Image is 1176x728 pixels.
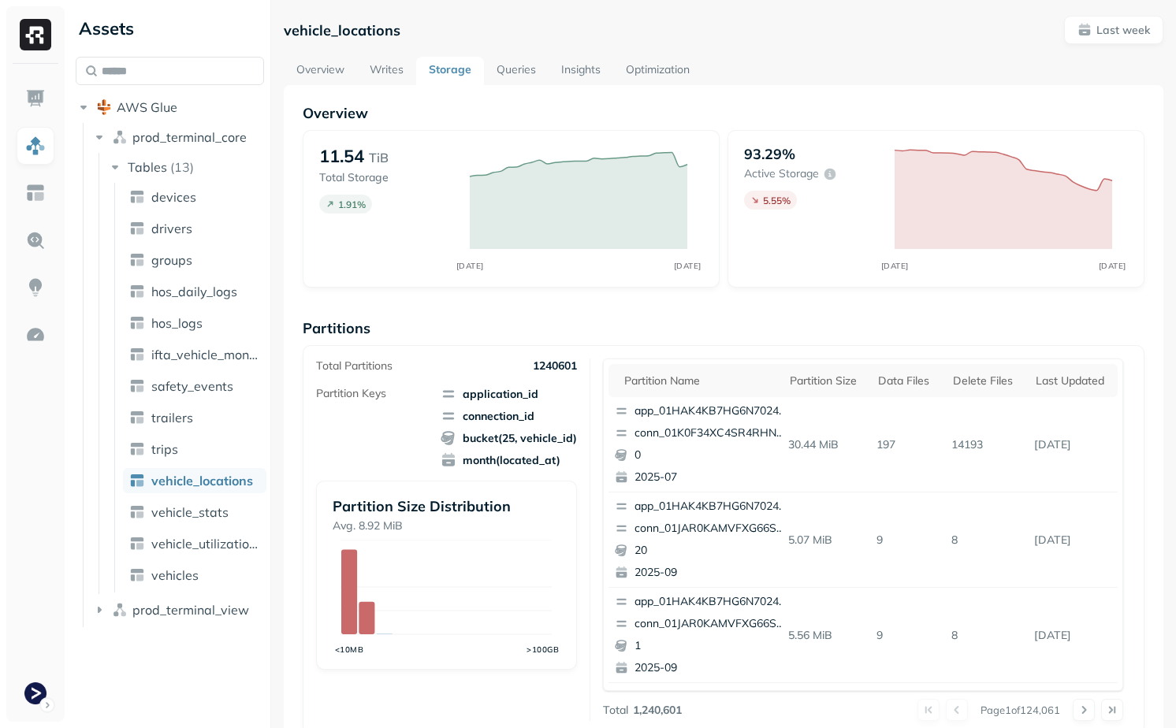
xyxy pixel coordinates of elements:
[123,310,266,336] a: hos_logs
[107,154,266,180] button: Tables(13)
[20,19,51,50] img: Ryft
[441,452,577,468] span: month(located_at)
[635,425,787,441] p: conn_01K0F34XC4SR4RHNC03HSXXKEG
[284,57,357,85] a: Overview
[790,373,862,388] div: Partition size
[608,397,795,492] button: app_01HAK4KB7HG6N7024210G3S8D5conn_01K0F34XC4SR4RHNC03HSXXKEG02025-07
[123,531,266,556] a: vehicle_utilization_day
[613,57,702,85] a: Optimization
[744,166,819,181] p: Active storage
[338,199,366,210] p: 1.91 %
[151,378,233,394] span: safety_events
[129,284,145,299] img: table
[123,405,266,430] a: trailers
[416,57,484,85] a: Storage
[151,221,192,236] span: drivers
[369,148,389,167] p: TiB
[123,563,266,588] a: vehicles
[129,315,145,331] img: table
[151,567,199,583] span: vehicles
[123,247,266,273] a: groups
[129,441,145,457] img: table
[151,315,203,331] span: hos_logs
[112,602,128,618] img: namespace
[945,622,1028,649] p: 8
[527,644,560,655] tspan: >100GB
[123,373,266,399] a: safety_events
[763,195,791,206] p: 5.55 %
[635,638,787,654] p: 1
[123,468,266,493] a: vehicle_locations
[441,408,577,424] span: connection_id
[129,567,145,583] img: table
[129,504,145,520] img: table
[129,221,145,236] img: table
[76,16,264,41] div: Assets
[151,504,229,520] span: vehicle_stats
[635,594,787,610] p: app_01HAK4KB7HG6N7024210G3S8D5
[129,536,145,552] img: table
[25,88,46,109] img: Dashboard
[635,403,787,419] p: app_01HAK4KB7HG6N7024210G3S8D5
[608,492,795,587] button: app_01HAK4KB7HG6N7024210G3S8D5conn_01JAR0KAMVFXG66SCRNEFXMQG8202025-09
[880,261,908,271] tspan: [DATE]
[1028,622,1118,649] p: Sep 14, 2025
[123,500,266,525] a: vehicle_stats
[333,518,560,533] p: Avg. 8.92 MiB
[782,431,870,459] p: 30.44 MiB
[456,261,483,271] tspan: [DATE]
[132,129,247,145] span: prod_terminal_core
[151,189,196,205] span: devices
[129,347,145,362] img: table
[870,526,945,554] p: 9
[945,526,1028,554] p: 8
[870,431,945,459] p: 197
[635,521,787,537] p: conn_01JAR0KAMVFXG66SCRNEFXMQG8
[981,703,1060,717] p: Page 1 of 124,061
[76,95,264,120] button: AWS Glue
[25,136,46,156] img: Assets
[151,410,193,425] span: trailers
[25,230,46,251] img: Query Explorer
[549,57,613,85] a: Insights
[151,252,192,268] span: groups
[96,99,112,115] img: root
[129,252,145,268] img: table
[635,543,787,559] p: 20
[608,588,795,682] button: app_01HAK4KB7HG6N7024210G3S8D5conn_01JAR0KAMVFXG66SCRNEFXMQG812025-09
[1096,23,1150,38] p: Last week
[170,159,194,175] p: ( 13 )
[945,431,1028,459] p: 14193
[319,145,364,167] p: 11.54
[25,325,46,345] img: Optimization
[633,703,682,718] p: 1,240,601
[129,378,145,394] img: table
[123,279,266,304] a: hos_daily_logs
[744,145,795,163] p: 93.29%
[123,216,266,241] a: drivers
[878,373,937,388] div: Data Files
[533,358,577,373] p: 1240601
[635,660,787,676] p: 2025-09
[303,104,1144,122] p: Overview
[1028,526,1118,554] p: Sep 14, 2025
[151,473,253,488] span: vehicle_locations
[123,184,266,210] a: devices
[484,57,549,85] a: Queries
[635,470,787,485] p: 2025-07
[1028,431,1118,459] p: Sep 14, 2025
[782,622,870,649] p: 5.56 MiB
[635,499,787,514] p: app_01HAK4KB7HG6N7024210G3S8D5
[624,373,774,388] div: Partition name
[132,602,249,618] span: prod_terminal_view
[24,682,47,704] img: Terminal
[316,386,386,401] p: Partition Keys
[151,441,178,457] span: trips
[782,526,870,554] p: 5.07 MiB
[357,57,416,85] a: Writes
[303,319,1144,337] p: Partitions
[333,497,560,515] p: Partition Size Distribution
[25,183,46,203] img: Asset Explorer
[151,536,260,552] span: vehicle_utilization_day
[635,616,787,632] p: conn_01JAR0KAMVFXG66SCRNEFXMQG8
